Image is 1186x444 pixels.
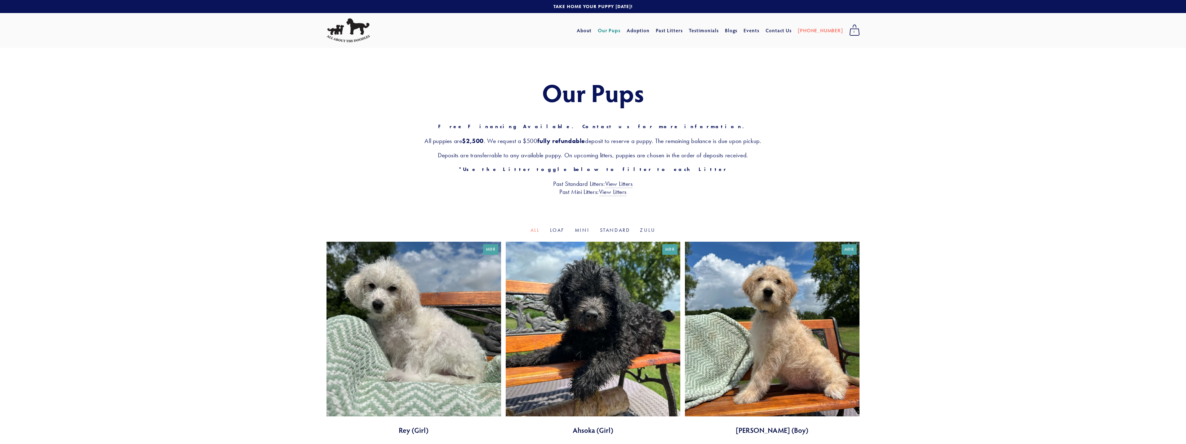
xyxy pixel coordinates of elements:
img: All About The Doodles [326,18,370,43]
a: Zulu [640,227,655,233]
a: Our Pups [598,25,620,36]
h1: Our Pups [326,79,860,106]
a: Standard [600,227,630,233]
a: [PHONE_NUMBER] [798,25,843,36]
a: View Litters [605,180,633,188]
strong: Free Financing Available. Contact us for more information. [438,123,748,129]
a: Adoption [627,25,650,36]
a: All [531,227,540,233]
a: Blogs [725,25,738,36]
a: 0 items in cart [846,23,863,38]
strong: *Use the Litter toggle below to filter to each Litter [459,166,727,172]
a: Contact Us [766,25,792,36]
span: 0 [849,28,860,36]
a: Testimonials [689,25,719,36]
a: View Litters [599,188,627,196]
a: Events [744,25,759,36]
h3: All puppies are . We request a $500 deposit to reserve a puppy. The remaining balance is due upon... [326,137,860,145]
strong: fully refundable [537,137,585,145]
h3: Deposits are transferrable to any available puppy. On upcoming litters, puppies are chosen in the... [326,151,860,159]
strong: $2,500 [462,137,484,145]
a: Past Litters [656,27,683,34]
a: Mini [575,227,590,233]
a: Loaf [550,227,565,233]
a: About [577,25,592,36]
h3: Past Standard Litters: Past Mini Litters: [326,180,860,196]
